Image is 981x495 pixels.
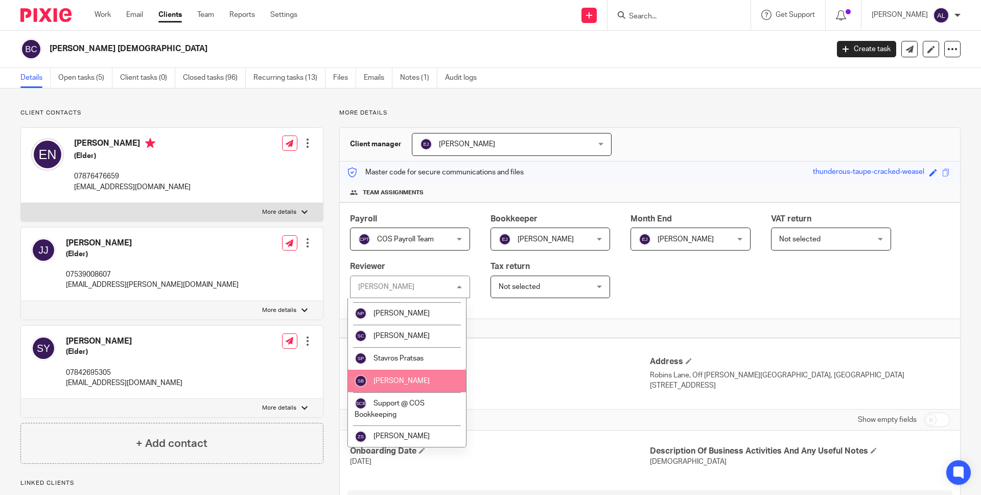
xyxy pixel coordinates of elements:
[373,355,424,362] span: Stavros Pratsas
[66,238,239,249] h4: [PERSON_NAME]
[20,38,42,60] img: svg%3E
[363,189,424,197] span: Team assignments
[445,68,484,88] a: Audit logs
[491,215,538,223] span: Bookkeeper
[270,10,297,20] a: Settings
[74,171,191,182] p: 07876476659
[95,10,111,20] a: Work
[66,347,182,357] h5: (Elder)
[20,479,323,487] p: Linked clients
[262,404,296,412] p: More details
[628,12,720,21] input: Search
[253,68,325,88] a: Recurring tasks (13)
[66,269,239,280] p: 07539008607
[377,236,434,243] span: COS Payroll Team
[858,415,917,425] label: Show empty fields
[262,306,296,314] p: More details
[355,431,367,443] img: svg%3E
[364,68,392,88] a: Emails
[66,368,182,378] p: 07842695305
[350,139,402,149] h3: Client manager
[126,10,143,20] a: Email
[373,332,430,340] span: [PERSON_NAME]
[350,458,371,465] span: [DATE]
[355,352,367,365] img: svg%3E
[650,370,950,380] p: Robins Lane, Off [PERSON_NAME][GEOGRAPHIC_DATA], [GEOGRAPHIC_DATA]
[499,283,540,290] span: Not selected
[31,336,56,361] img: svg%3E
[120,68,175,88] a: Client tasks (0)
[145,138,155,148] i: Primary
[58,68,112,88] a: Open tasks (5)
[779,236,821,243] span: Not selected
[350,215,377,223] span: Payroll
[339,109,961,117] p: More details
[650,446,950,457] h4: Description Of Business Activities And Any Useful Notes
[650,356,950,367] h4: Address
[355,330,367,342] img: svg%3E
[872,10,928,20] p: [PERSON_NAME]
[373,310,430,317] span: [PERSON_NAME]
[658,236,714,243] span: [PERSON_NAME]
[355,397,367,410] img: svg%3E
[439,141,495,148] span: [PERSON_NAME]
[20,68,51,88] a: Details
[31,238,56,262] img: svg%3E
[350,370,650,380] p: Charity
[491,262,530,271] span: Tax return
[933,7,949,24] img: svg%3E
[74,138,191,151] h4: [PERSON_NAME]
[358,233,370,245] img: svg%3E
[499,233,511,245] img: svg%3E
[771,215,811,223] span: VAT return
[66,280,239,290] p: [EMAIL_ADDRESS][PERSON_NAME][DOMAIN_NAME]
[136,436,207,452] h4: + Add contact
[66,336,182,347] h4: [PERSON_NAME]
[183,68,246,88] a: Closed tasks (96)
[373,377,430,385] span: [PERSON_NAME]
[518,236,574,243] span: [PERSON_NAME]
[776,11,815,18] span: Get Support
[400,68,437,88] a: Notes (1)
[20,8,72,22] img: Pixie
[350,416,650,424] h4: CUSTOM FIELDS
[355,375,367,387] img: svg%3E
[350,446,650,457] h4: Onboarding Date
[74,182,191,192] p: [EMAIL_ADDRESS][DOMAIN_NAME]
[813,167,924,178] div: thunderous-taupe-cracked-weasel
[66,249,239,259] h5: (Elder)
[650,458,727,465] span: [DEMOGRAPHIC_DATA]
[350,262,385,271] span: Reviewer
[650,380,950,391] p: [STREET_ADDRESS]
[50,43,667,54] h2: [PERSON_NAME] [DEMOGRAPHIC_DATA]
[262,208,296,216] p: More details
[630,215,672,223] span: Month End
[333,68,356,88] a: Files
[66,378,182,388] p: [EMAIL_ADDRESS][DOMAIN_NAME]
[420,138,432,150] img: svg%3E
[355,307,367,320] img: svg%3E
[358,283,414,290] div: [PERSON_NAME]
[229,10,255,20] a: Reports
[20,109,323,117] p: Client contacts
[350,356,650,367] h4: Client type
[355,400,425,418] span: Support @ COS Bookkeeping
[197,10,214,20] a: Team
[837,41,896,57] a: Create task
[31,138,64,171] img: svg%3E
[158,10,182,20] a: Clients
[639,233,651,245] img: svg%3E
[74,151,191,161] h5: (Elder)
[373,433,430,440] span: [PERSON_NAME]
[347,167,524,177] p: Master code for secure communications and files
